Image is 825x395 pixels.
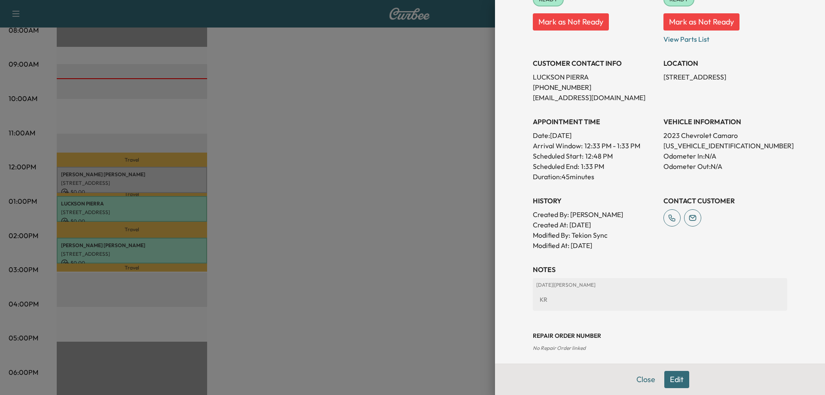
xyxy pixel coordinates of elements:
h3: CONTACT CUSTOMER [663,196,787,206]
span: 12:33 PM - 1:33 PM [584,141,640,151]
p: Created At : [DATE] [533,220,657,230]
p: 1:33 PM [581,161,604,171]
p: View Parts List [663,31,787,44]
span: No Repair Order linked [533,345,586,351]
p: Duration: 45 minutes [533,171,657,182]
h3: CUSTOMER CONTACT INFO [533,58,657,68]
p: Odometer Out: N/A [663,161,787,171]
div: KR [536,292,784,307]
h3: VEHICLE INFORMATION [663,116,787,127]
p: Odometer In: N/A [663,151,787,161]
button: Mark as Not Ready [663,13,739,31]
p: [EMAIL_ADDRESS][DOMAIN_NAME] [533,92,657,103]
p: Date: [DATE] [533,130,657,141]
p: Created By : [PERSON_NAME] [533,209,657,220]
button: Edit [664,371,689,388]
p: [DATE] | [PERSON_NAME] [536,282,784,288]
h3: Repair Order number [533,331,787,340]
button: Mark as Not Ready [533,13,609,31]
p: Modified By : Tekion Sync [533,230,657,240]
p: [US_VEHICLE_IDENTIFICATION_NUMBER] [663,141,787,151]
p: 2023 Chevrolet Camaro [663,130,787,141]
p: Arrival Window: [533,141,657,151]
h3: LOCATION [663,58,787,68]
h3: APPOINTMENT TIME [533,116,657,127]
p: Modified At : [DATE] [533,240,657,251]
p: Scheduled End: [533,161,579,171]
h3: History [533,196,657,206]
p: 12:48 PM [585,151,613,161]
p: [STREET_ADDRESS] [663,72,787,82]
p: LUCKSON PIERRA [533,72,657,82]
h3: NOTES [533,264,787,275]
button: Close [631,371,661,388]
p: [PHONE_NUMBER] [533,82,657,92]
p: Scheduled Start: [533,151,584,161]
